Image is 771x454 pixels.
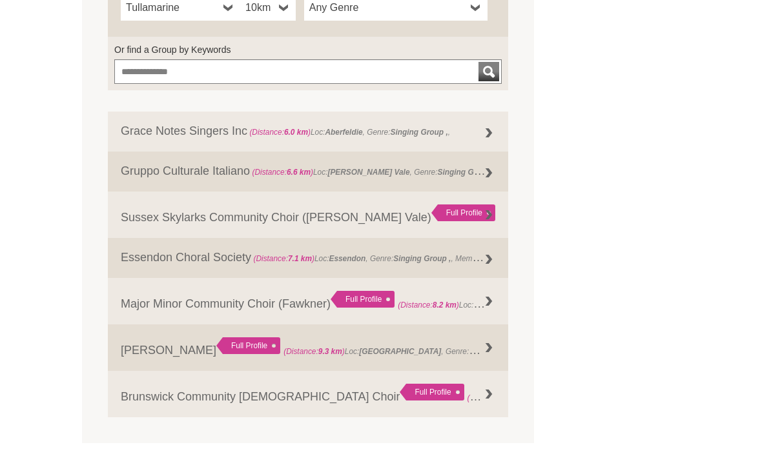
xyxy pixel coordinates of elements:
[108,192,508,239] a: Sussex Skylarks Community Choir ([PERSON_NAME] Vale) Full Profile (Distance:)Loc:, Genre:, Members:
[468,391,529,404] span: (Distance: )
[329,255,365,264] strong: Essendon
[398,298,684,311] span: Loc: , Genre: , Members:
[391,128,448,137] strong: Singing Group ,
[253,255,314,264] span: (Distance: )
[325,128,362,137] strong: Aberfeldie
[108,152,508,192] a: Gruppo Culturale Italiano (Distance:6.6 km)Loc:[PERSON_NAME] Vale, Genre:Singing Group ,, Members:
[250,165,553,178] span: Loc: , Genre: , Members:
[359,348,441,357] strong: [GEOGRAPHIC_DATA]
[438,165,495,178] strong: Singing Group ,
[108,279,508,325] a: Major Minor Community Choir (Fawkner) Full Profile (Distance:8.2 km)Loc:Fawkner, Genre:, Members:
[502,394,526,403] strong: 9.4 km
[288,255,312,264] strong: 7.1 km
[216,338,280,355] div: Full Profile
[108,371,508,418] a: Brunswick Community [DEMOGRAPHIC_DATA] Choir Full Profile (Distance:9.4 km)Loc:, Genre:, Members:
[114,44,502,57] label: Or find a Group by Keywords
[284,128,308,137] strong: 6.0 km
[331,291,395,308] div: Full Profile
[400,384,464,401] div: Full Profile
[393,255,451,264] strong: Singing Group ,
[251,252,502,264] span: Loc: , Genre: , Members:
[108,325,508,371] a: [PERSON_NAME] Full Profile (Distance:9.3 km)Loc:[GEOGRAPHIC_DATA], Genre:Singing Group ,, Members:
[126,1,218,16] span: Tullamarine
[247,128,450,137] span: Loc: , Genre: ,
[283,344,569,357] span: Loc: , Genre: , Members:
[108,112,508,152] a: Grace Notes Singers Inc (Distance:6.0 km)Loc:Aberfeldie, Genre:Singing Group ,,
[468,391,735,404] span: Loc: , Genre: , Members:
[252,168,313,177] span: (Distance: )
[283,348,345,357] span: (Distance: )
[287,168,311,177] strong: 6.6 km
[318,348,342,357] strong: 9.3 km
[433,301,457,310] strong: 8.2 km
[398,301,459,310] span: (Distance: )
[108,239,508,279] a: Essendon Choral Society (Distance:7.1 km)Loc:Essendon, Genre:Singing Group ,, Members:>60
[327,168,409,177] strong: [PERSON_NAME] Vale
[309,1,466,16] span: Any Genre
[249,128,311,137] span: (Distance: )
[245,1,274,16] span: 10km
[431,205,495,222] div: Full Profile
